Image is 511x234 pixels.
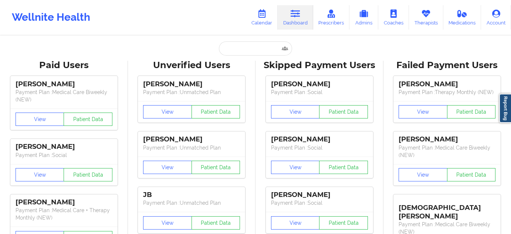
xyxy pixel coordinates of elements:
button: Patient Data [447,168,496,181]
button: View [399,105,447,118]
div: [PERSON_NAME] [16,198,112,207]
p: Payment Plan : Medical Care Biweekly (NEW) [16,88,112,103]
button: Patient Data [192,105,240,118]
a: Dashboard [278,5,313,30]
div: [PERSON_NAME] [399,135,495,144]
a: Account [481,5,511,30]
button: Patient Data [319,216,368,230]
button: View [271,161,320,174]
a: Therapists [409,5,443,30]
div: Skipped Payment Users [261,60,378,71]
button: View [143,105,192,118]
a: Report Bug [499,94,511,123]
div: [DEMOGRAPHIC_DATA][PERSON_NAME] [399,198,495,221]
div: [PERSON_NAME] [16,143,112,151]
button: Patient Data [64,168,112,181]
button: Patient Data [319,161,368,174]
div: [PERSON_NAME] [271,80,368,88]
button: Patient Data [319,105,368,118]
button: Patient Data [447,105,496,118]
p: Payment Plan : Medical Care + Therapy Monthly (NEW) [16,207,112,221]
div: [PERSON_NAME] [271,135,368,144]
div: [PERSON_NAME] [399,80,495,88]
a: Calendar [246,5,278,30]
button: View [143,161,192,174]
div: [PERSON_NAME] [143,80,240,88]
p: Payment Plan : Unmatched Plan [143,144,240,151]
button: View [399,168,447,181]
div: [PERSON_NAME] [271,191,368,199]
a: Coaches [378,5,409,30]
div: Paid Users [5,60,123,71]
button: View [271,105,320,118]
p: Payment Plan : Medical Care Biweekly (NEW) [399,144,495,159]
p: Payment Plan : Unmatched Plan [143,88,240,96]
p: Payment Plan : Social [271,88,368,96]
div: Unverified Users [133,60,251,71]
div: JB [143,191,240,199]
div: [PERSON_NAME] [143,135,240,144]
a: Prescribers [313,5,350,30]
a: Medications [443,5,481,30]
button: View [16,168,64,181]
button: View [271,216,320,230]
button: View [143,216,192,230]
div: Failed Payment Users [389,60,506,71]
button: Patient Data [192,161,240,174]
p: Payment Plan : Unmatched Plan [143,199,240,207]
p: Payment Plan : Social [271,199,368,207]
button: Patient Data [192,216,240,230]
button: Patient Data [64,113,112,126]
div: [PERSON_NAME] [16,80,112,88]
p: Payment Plan : Social [16,151,112,159]
p: Payment Plan : Therapy Monthly (NEW) [399,88,495,96]
button: View [16,113,64,126]
p: Payment Plan : Social [271,144,368,151]
a: Admins [349,5,378,30]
